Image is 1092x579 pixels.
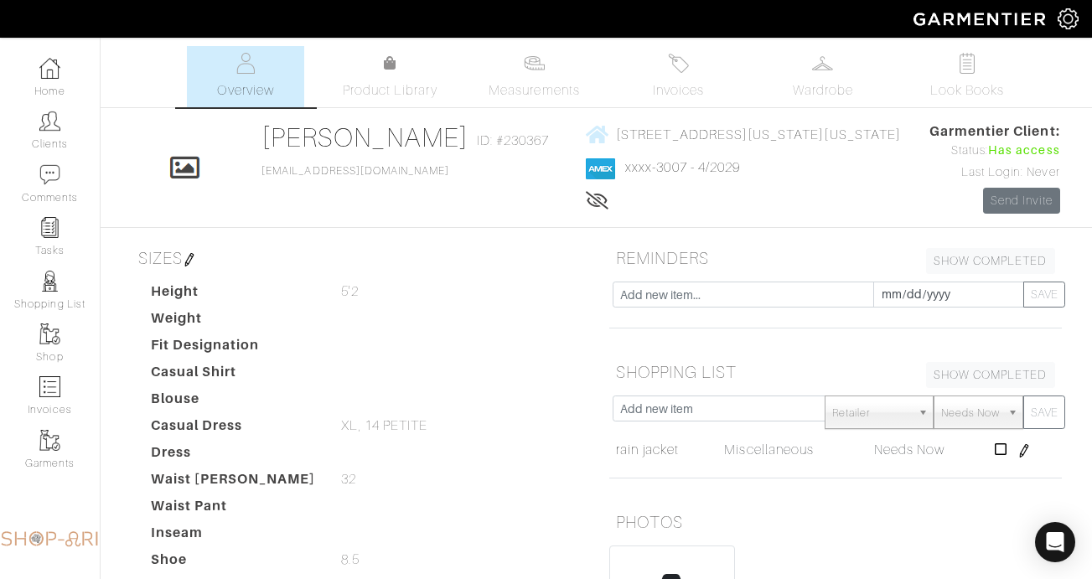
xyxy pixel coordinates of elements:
[929,163,1060,182] div: Last Login: Never
[1023,282,1065,308] button: SAVE
[39,430,60,451] img: garments-icon-b7da505a4dc4fd61783c78ac3ca0ef83fa9d6f193b1c9dc38574b1d14d53ca28.png
[39,217,60,238] img: reminder-icon-8004d30b9f0a5d33ae49ab947aed9ed385cf756f9e5892f1edd6e32f2345188e.png
[138,442,329,469] dt: Dress
[341,469,356,489] span: 32
[1058,8,1079,29] img: gear-icon-white-bd11855cb880d31180b6d7d6211b90ccbf57a29d726f0c71d8c61bd08dd39cc2.png
[988,142,1060,160] span: Has access
[616,440,679,460] a: rain jacket
[616,127,901,142] span: [STREET_ADDRESS][US_STATE][US_STATE]
[926,362,1055,388] a: SHOW COMPLETED
[138,308,329,335] dt: Weight
[138,416,329,442] dt: Casual Dress
[956,53,977,74] img: todo-9ac3debb85659649dc8f770b8b6100bb5dab4b48dedcbae339e5042a72dfd3cc.svg
[39,164,60,185] img: comment-icon-a0a6a9ef722e966f86d9cbdc48e553b5cf19dbc54f86b18d962a5391bc8f6eb6.png
[39,271,60,292] img: stylists-icon-eb353228a002819b7ec25b43dbf5f0378dd9e0616d9560372ff212230b889e62.png
[764,46,882,107] a: Wardrobe
[138,523,329,550] dt: Inseam
[39,58,60,79] img: dashboard-icon-dbcd8f5a0b271acd01030246c82b418ddd0df26cd7fceb0bd07c9910d44c42f6.png
[908,46,1026,107] a: Look Books
[625,160,740,175] a: xxxx-3007 - 4/2029
[341,416,427,436] span: XL, 14 PETITE
[613,282,874,308] input: Add new item...
[138,389,329,416] dt: Blouse
[653,80,704,101] span: Invoices
[724,442,814,458] span: Miscellaneous
[586,158,615,179] img: american_express-1200034d2e149cdf2cc7894a33a747db654cf6f8355cb502592f1d228b2ac700.png
[39,376,60,397] img: orders-icon-0abe47150d42831381b5fb84f609e132dff9fe21cb692f30cb5eec754e2cba89.png
[926,248,1055,274] a: SHOW COMPLETED
[138,469,329,496] dt: Waist [PERSON_NAME]
[138,362,329,389] dt: Casual Shirt
[609,355,1062,389] h5: SHOPPING LIST
[39,111,60,132] img: clients-icon-6bae9207a08558b7cb47a8932f037763ab4055f8c8b6bfacd5dc20c3e0201464.png
[489,80,580,101] span: Measurements
[138,282,329,308] dt: Height
[905,4,1058,34] img: garmentier-logo-header-white-b43fb05a5012e4ada735d5af1a66efaba907eab6374d6393d1fbf88cb4ef424d.png
[609,505,1062,539] h5: PHOTOS
[929,142,1060,160] div: Status:
[832,396,911,430] span: Retailer
[586,124,901,145] a: [STREET_ADDRESS][US_STATE][US_STATE]
[39,323,60,344] img: garments-icon-b7da505a4dc4fd61783c78ac3ca0ef83fa9d6f193b1c9dc38574b1d14d53ca28.png
[132,241,584,275] h5: SIZES
[331,54,448,101] a: Product Library
[138,335,329,362] dt: Fit Designation
[930,80,1005,101] span: Look Books
[620,46,737,107] a: Invoices
[138,496,329,523] dt: Waist Pant
[1035,522,1075,562] div: Open Intercom Messenger
[235,53,256,74] img: basicinfo-40fd8af6dae0f16599ec9e87c0ef1c0a1fdea2edbe929e3d69a839185d80c458.svg
[793,80,853,101] span: Wardrobe
[1023,395,1065,429] button: SAVE
[261,165,449,177] a: [EMAIL_ADDRESS][DOMAIN_NAME]
[1017,444,1031,458] img: pen-cf24a1663064a2ec1b9c1bd2387e9de7a2fa800b781884d57f21acf72779bad2.png
[929,121,1060,142] span: Garmentier Client:
[477,131,550,151] span: ID: #230367
[812,53,833,74] img: wardrobe-487a4870c1b7c33e795ec22d11cfc2ed9d08956e64fb3008fe2437562e282088.svg
[524,53,545,74] img: measurements-466bbee1fd09ba9460f595b01e5d73f9e2bff037440d3c8f018324cb6cdf7a4a.svg
[261,122,468,153] a: [PERSON_NAME]
[941,396,1000,430] span: Needs Now
[343,80,437,101] span: Product Library
[874,442,945,458] span: Needs Now
[217,80,273,101] span: Overview
[613,395,826,421] input: Add new item
[341,282,358,302] span: 5'2
[475,46,593,107] a: Measurements
[668,53,689,74] img: orders-27d20c2124de7fd6de4e0e44c1d41de31381a507db9b33961299e4e07d508b8c.svg
[138,550,329,576] dt: Shoe
[341,550,359,570] span: 8.5
[609,241,1062,275] h5: REMINDERS
[187,46,304,107] a: Overview
[983,188,1060,214] a: Send Invite
[183,253,196,266] img: pen-cf24a1663064a2ec1b9c1bd2387e9de7a2fa800b781884d57f21acf72779bad2.png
